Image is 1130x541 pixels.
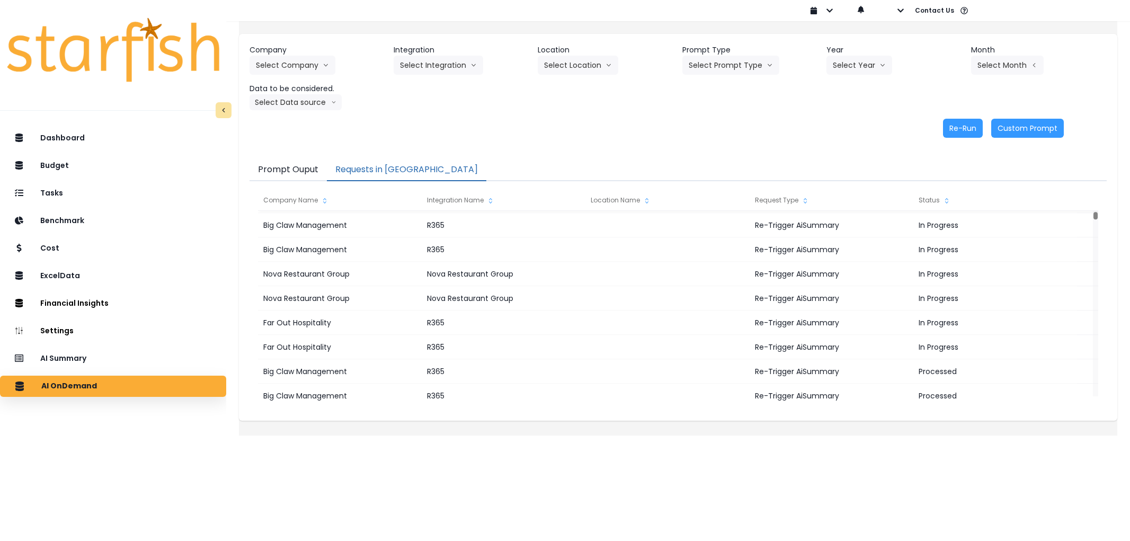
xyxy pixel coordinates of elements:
div: Status [913,190,1076,211]
header: Location [538,45,673,56]
div: Far Out Hospitality [258,311,421,335]
header: Data to be considered. [250,83,385,94]
svg: sort [801,197,809,205]
div: R365 [422,359,585,384]
header: Integration [394,45,529,56]
svg: arrow left line [1031,60,1037,70]
div: Far Out Hospitality [258,335,421,359]
div: Re-Trigger AiSummary [750,213,913,237]
p: AI OnDemand [41,382,97,391]
p: AI Summary [40,354,86,363]
div: R365 [422,311,585,335]
svg: sort [321,197,329,205]
button: Select Companyarrow down line [250,56,335,75]
div: Big Claw Management [258,359,421,384]
div: In Progress [913,335,1076,359]
button: Select Integrationarrow down line [394,56,483,75]
p: Dashboard [40,134,85,143]
div: Re-Trigger AiSummary [750,262,913,286]
div: R365 [422,213,585,237]
div: Request Type [750,190,913,211]
div: Nova Restaurant Group [258,262,421,286]
div: In Progress [913,286,1076,311]
div: Re-Trigger AiSummary [750,311,913,335]
svg: arrow down line [879,60,886,70]
svg: arrow down line [331,97,336,108]
button: Requests in [GEOGRAPHIC_DATA] [327,159,486,181]
div: Integration Name [422,190,585,211]
svg: sort [486,197,495,205]
div: Re-Trigger AiSummary [750,384,913,408]
div: Nova Restaurant Group [422,286,585,311]
svg: arrow down line [470,60,477,70]
p: Benchmark [40,216,84,225]
button: Re-Run [943,119,983,138]
p: Cost [40,244,59,253]
div: In Progress [913,262,1076,286]
div: In Progress [913,213,1076,237]
header: Prompt Type [682,45,818,56]
div: Big Claw Management [258,237,421,262]
div: Nova Restaurant Group [258,286,421,311]
div: Company Name [258,190,421,211]
div: Re-Trigger AiSummary [750,286,913,311]
svg: sort [643,197,651,205]
div: R365 [422,237,585,262]
header: Company [250,45,385,56]
div: Re-Trigger AiSummary [750,359,913,384]
div: Processed [913,384,1076,408]
button: Select Locationarrow down line [538,56,618,75]
button: Select Data sourcearrow down line [250,94,342,110]
div: R365 [422,335,585,359]
p: Budget [40,161,69,170]
div: Re-Trigger AiSummary [750,237,913,262]
header: Year [826,45,962,56]
div: Location Name [585,190,749,211]
div: In Progress [913,237,1076,262]
div: In Progress [913,311,1076,335]
div: Processed [913,359,1076,384]
div: R365 [422,384,585,408]
p: Tasks [40,189,63,198]
div: Big Claw Management [258,213,421,237]
div: Re-Trigger AiSummary [750,335,913,359]
div: Nova Restaurant Group [422,262,585,286]
button: Prompt Ouput [250,159,327,181]
button: Select Yeararrow down line [826,56,892,75]
div: Big Claw Management [258,384,421,408]
button: Select Prompt Typearrow down line [682,56,779,75]
svg: arrow down line [767,60,773,70]
button: Select Montharrow left line [971,56,1044,75]
svg: arrow down line [606,60,612,70]
button: Custom Prompt [991,119,1064,138]
p: ExcelData [40,271,80,280]
header: Month [971,45,1107,56]
svg: arrow down line [323,60,329,70]
svg: sort [942,197,951,205]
